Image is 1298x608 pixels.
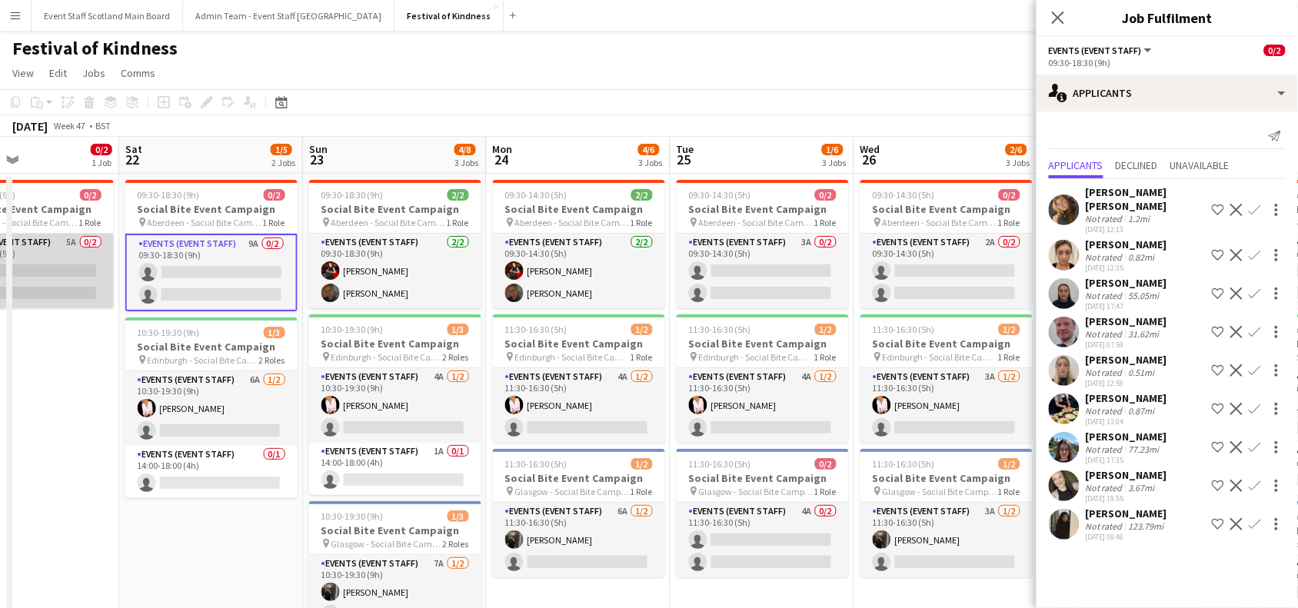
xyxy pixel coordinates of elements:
app-card-role: Events (Event Staff)4A1/211:30-16:30 (5h)[PERSON_NAME] [677,368,849,443]
div: 0.82mi [1126,251,1158,263]
app-card-role: Events (Event Staff)2/209:30-18:30 (9h)[PERSON_NAME][PERSON_NAME] [309,234,481,308]
app-card-role: Events (Event Staff)3A1/211:30-16:30 (5h)[PERSON_NAME] [860,368,1033,443]
h3: Social Bite Event Campaign [860,337,1033,351]
div: BST [95,120,111,131]
div: Not rated [1086,482,1126,493]
div: [PERSON_NAME] [1086,314,1167,328]
span: 23 [307,151,328,168]
span: 1 Role [814,351,837,363]
span: 1/2 [815,324,837,335]
div: 55.05mi [1126,290,1163,301]
h3: Social Bite Event Campaign [860,471,1033,485]
div: Applicants [1037,75,1298,111]
span: Comms [121,66,155,80]
app-job-card: 09:30-14:30 (5h)0/2Social Bite Event Campaign Aberdeen - Social Bite Campaign1 RoleEvents (Event ... [860,180,1033,308]
a: Comms [115,63,161,83]
app-card-role: Events (Event Staff)3A0/209:30-14:30 (5h) [677,234,849,308]
span: 4/6 [638,144,660,155]
div: 11:30-16:30 (5h)1/2Social Bite Event Campaign Glasgow - Social Bite Campaign1 RoleEvents (Event S... [493,449,665,577]
app-card-role: Events (Event Staff)1A0/114:00-18:00 (4h) [309,443,481,495]
div: Not rated [1086,213,1126,224]
app-job-card: 09:30-18:30 (9h)0/2Social Bite Event Campaign Aberdeen - Social Bite Campaign1 RoleEvents (Event ... [125,180,298,311]
span: Glasgow - Social Bite Campaign [331,538,443,550]
div: Not rated [1086,444,1126,455]
div: Not rated [1086,520,1126,532]
div: 09:30-18:30 (9h)2/2Social Bite Event Campaign Aberdeen - Social Bite Campaign1 RoleEvents (Event ... [309,180,481,308]
div: [DATE] 19:55 [1086,493,1167,503]
button: Festival of Kindness [394,1,504,31]
div: [DATE] 17:35 [1086,455,1167,465]
span: Glasgow - Social Bite Campaign [883,486,998,497]
app-job-card: 11:30-16:30 (5h)0/2Social Bite Event Campaign Glasgow - Social Bite Campaign1 RoleEvents (Event S... [677,449,849,577]
app-job-card: 09:30-14:30 (5h)2/2Social Bite Event Campaign Aberdeen - Social Bite Campaign1 RoleEvents (Event ... [493,180,665,308]
div: 10:30-19:30 (9h)1/3Social Bite Event Campaign Edinburgh - Social Bite Campaign2 RolesEvents (Even... [309,314,481,495]
span: 1/3 [448,324,469,335]
span: 09:30-18:30 (9h) [321,189,384,201]
div: [DATE] [12,118,48,134]
span: 25 [674,151,694,168]
div: 3 Jobs [1007,157,1030,168]
div: 11:30-16:30 (5h)1/2Social Bite Event Campaign Glasgow - Social Bite Campaign1 RoleEvents (Event S... [860,449,1033,577]
div: 09:30-14:30 (5h)0/2Social Bite Event Campaign Aberdeen - Social Bite Campaign1 RoleEvents (Event ... [677,180,849,308]
span: 1/2 [631,458,653,470]
a: View [6,63,40,83]
div: [PERSON_NAME] [PERSON_NAME] [1086,185,1206,213]
span: 2/6 [1006,144,1027,155]
div: 0.87mi [1126,405,1158,417]
span: 2 Roles [259,354,285,366]
h3: Social Bite Event Campaign [125,202,298,216]
span: 09:30-14:30 (5h) [505,189,567,201]
span: 2 Roles [443,538,469,550]
span: 1/2 [999,458,1020,470]
app-card-role: Events (Event Staff)3A1/211:30-16:30 (5h)[PERSON_NAME] [860,503,1033,577]
span: 09:30-14:30 (5h) [689,189,751,201]
h3: Social Bite Event Campaign [493,471,665,485]
app-card-role: Events (Event Staff)4A1/211:30-16:30 (5h)[PERSON_NAME] [493,368,665,443]
h3: Job Fulfilment [1037,8,1298,28]
div: [DATE] 12:35 [1086,263,1167,273]
app-card-role: Events (Event Staff)4A0/211:30-16:30 (5h) [677,503,849,577]
span: 11:30-16:30 (5h) [689,324,751,335]
span: 1 Role [631,486,653,497]
span: 1 Role [79,217,102,228]
span: 10:30-19:30 (9h) [321,324,384,335]
h1: Festival of Kindness [12,37,178,60]
div: 09:30-18:30 (9h) [1049,57,1286,68]
span: 4/8 [454,144,476,155]
button: Events (Event Staff) [1049,45,1154,56]
span: 0/2 [91,144,112,155]
div: Not rated [1086,290,1126,301]
div: 11:30-16:30 (5h)1/2Social Bite Event Campaign Edinburgh - Social Bite Campaign1 RoleEvents (Event... [677,314,849,443]
div: [PERSON_NAME] [1086,507,1167,520]
span: 1/3 [264,327,285,338]
h3: Social Bite Event Campaign [309,202,481,216]
div: [PERSON_NAME] [1086,276,1167,290]
div: 0.51mi [1126,367,1158,378]
div: [PERSON_NAME] [1086,468,1167,482]
h3: Social Bite Event Campaign [125,340,298,354]
app-job-card: 11:30-16:30 (5h)1/2Social Bite Event Campaign Edinburgh - Social Bite Campaign1 RoleEvents (Event... [860,314,1033,443]
span: 11:30-16:30 (5h) [873,458,935,470]
span: 10:30-19:30 (9h) [138,327,200,338]
span: Jobs [82,66,105,80]
span: Aberdeen - Social Bite Campaign [331,217,447,228]
h3: Social Bite Event Campaign [677,471,849,485]
span: 2/2 [631,189,653,201]
div: Not rated [1086,367,1126,378]
span: Aberdeen - Social Bite Campaign [515,217,631,228]
span: 0/2 [1264,45,1286,56]
div: [DATE] 08:46 [1086,532,1167,542]
app-card-role: Events (Event Staff)6A1/211:30-16:30 (5h)[PERSON_NAME] [493,503,665,577]
div: [DATE] 12:59 [1086,378,1167,388]
span: 2 Roles [443,351,469,363]
span: 0/2 [815,189,837,201]
span: 1 Role [814,486,837,497]
div: 1 Job [92,157,111,168]
div: [PERSON_NAME] [1086,353,1167,367]
div: Not rated [1086,328,1126,340]
h3: Social Bite Event Campaign [860,202,1033,216]
div: 3 Jobs [455,157,479,168]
